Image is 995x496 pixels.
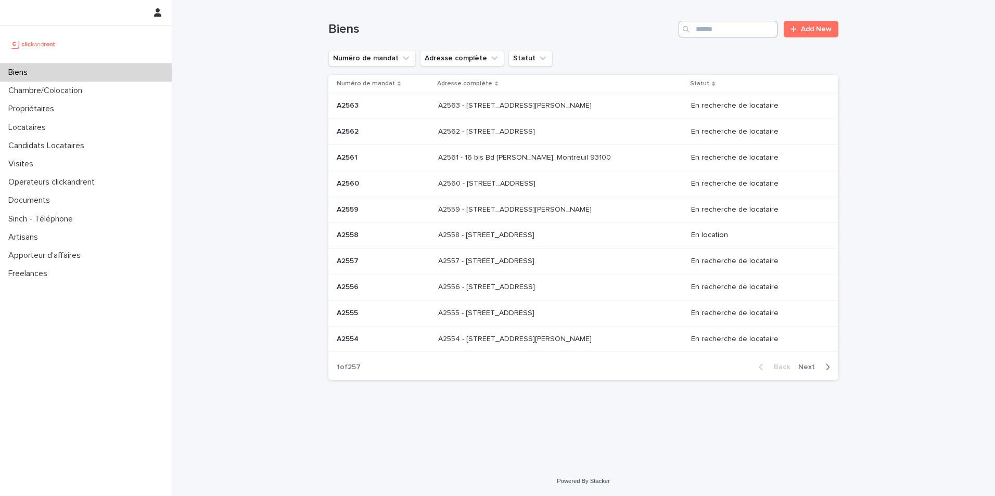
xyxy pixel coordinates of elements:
p: A2562 [337,125,361,136]
tr: A2555A2555 A2555 - [STREET_ADDRESS]A2555 - [STREET_ADDRESS] En recherche de locataire [328,300,838,326]
p: A2563 - [STREET_ADDRESS][PERSON_NAME] [438,99,594,110]
p: Biens [4,68,36,77]
p: A2563 [337,99,361,110]
p: Chambre/Colocation [4,86,91,96]
p: Locataires [4,123,54,133]
h1: Biens [328,22,674,37]
p: A2554 - [STREET_ADDRESS][PERSON_NAME] [438,333,594,344]
tr: A2556A2556 A2556 - [STREET_ADDRESS]A2556 - [STREET_ADDRESS] En recherche de locataire [328,274,838,300]
button: Back [750,362,794,372]
tr: A2562A2562 A2562 - [STREET_ADDRESS]A2562 - [STREET_ADDRESS] En recherche de locataire [328,119,838,145]
p: Statut [690,78,709,89]
p: A2559 [337,203,361,214]
p: A2558 - [STREET_ADDRESS] [438,229,537,240]
p: Apporteur d'affaires [4,251,89,260]
p: Candidats Locataires [4,141,93,151]
tr: A2558A2558 A2558 - [STREET_ADDRESS]A2558 - [STREET_ADDRESS] En location [328,223,838,249]
p: A2561 - 16 bis Bd [PERSON_NAME], Montreuil 93100 [438,151,613,162]
p: A2556 - [STREET_ADDRESS] [438,281,537,292]
p: En recherche de locataire [691,205,822,214]
img: UCB0brd3T0yccxBKYDjQ [8,34,59,55]
button: Statut [508,50,553,67]
p: Visites [4,159,42,169]
tr: A2559A2559 A2559 - [STREET_ADDRESS][PERSON_NAME]A2559 - [STREET_ADDRESS][PERSON_NAME] En recherch... [328,197,838,223]
p: En location [691,231,822,240]
p: A2555 - [STREET_ADDRESS] [438,307,537,318]
p: Artisans [4,232,46,242]
tr: A2561A2561 A2561 - 16 bis Bd [PERSON_NAME], Montreuil 93100A2561 - 16 bis Bd [PERSON_NAME], Montr... [328,145,838,171]
p: Adresse complète [437,78,492,89]
input: Search [679,21,777,37]
p: A2555 [337,307,360,318]
p: A2559 - [STREET_ADDRESS][PERSON_NAME] [438,203,594,214]
p: A2560 [337,177,361,188]
p: Sinch - Téléphone [4,214,81,224]
p: En recherche de locataire [691,309,822,318]
span: Add New [801,25,832,33]
p: Propriétaires [4,104,62,114]
p: En recherche de locataire [691,127,822,136]
p: Documents [4,195,58,205]
p: En recherche de locataire [691,101,822,110]
p: A2554 [337,333,361,344]
p: Operateurs clickandrent [4,177,103,187]
tr: A2554A2554 A2554 - [STREET_ADDRESS][PERSON_NAME]A2554 - [STREET_ADDRESS][PERSON_NAME] En recherch... [328,326,838,352]
button: Next [794,362,838,372]
p: En recherche de locataire [691,179,822,188]
p: A2560 - [STREET_ADDRESS] [438,177,538,188]
p: A2562 - [STREET_ADDRESS] [438,125,537,136]
a: Add New [784,21,838,37]
span: Next [798,363,821,371]
button: Adresse complète [420,50,504,67]
span: Back [768,363,790,371]
p: A2557 [337,255,361,266]
tr: A2563A2563 A2563 - [STREET_ADDRESS][PERSON_NAME]A2563 - [STREET_ADDRESS][PERSON_NAME] En recherch... [328,93,838,119]
p: En recherche de locataire [691,153,822,162]
p: 1 of 257 [328,355,369,380]
a: Powered By Stacker [557,478,609,484]
p: En recherche de locataire [691,283,822,292]
button: Numéro de mandat [328,50,416,67]
p: A2557 - [STREET_ADDRESS] [438,255,537,266]
p: En recherche de locataire [691,335,822,344]
p: A2558 [337,229,361,240]
p: En recherche de locataire [691,257,822,266]
p: A2556 [337,281,361,292]
tr: A2560A2560 A2560 - [STREET_ADDRESS]A2560 - [STREET_ADDRESS] En recherche de locataire [328,171,838,197]
p: Numéro de mandat [337,78,395,89]
tr: A2557A2557 A2557 - [STREET_ADDRESS]A2557 - [STREET_ADDRESS] En recherche de locataire [328,249,838,275]
p: A2561 [337,151,360,162]
p: Freelances [4,269,56,279]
